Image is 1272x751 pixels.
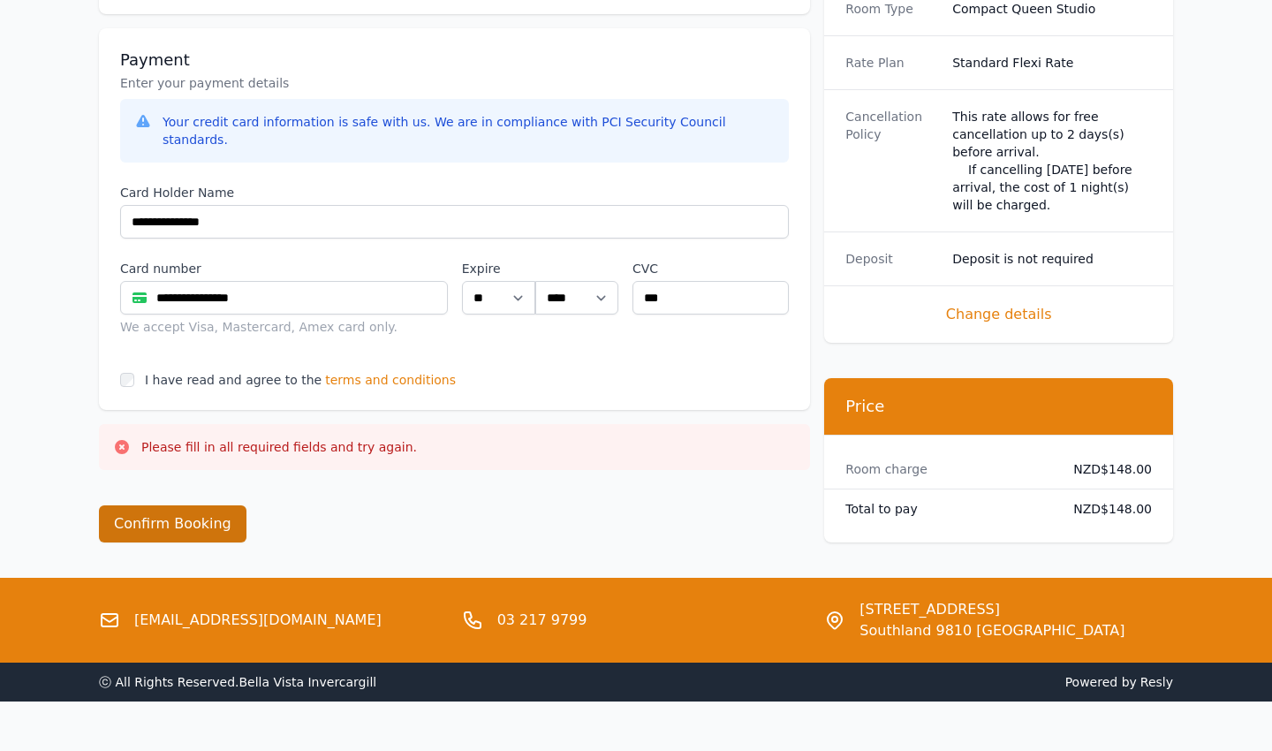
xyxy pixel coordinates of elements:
dd: Deposit is not required [952,250,1152,268]
span: Powered by [643,673,1173,691]
div: This rate allows for free cancellation up to 2 days(s) before arrival. If cancelling [DATE] befor... [952,108,1152,214]
h3: Payment [120,49,789,71]
label: Card Holder Name [120,184,789,201]
dt: Room charge [845,460,1045,478]
span: ⓒ All Rights Reserved. Bella Vista Invercargill [99,675,376,689]
span: [STREET_ADDRESS] [859,599,1124,620]
label: CVC [632,260,789,277]
span: Change details [845,304,1152,325]
dt: Total to pay [845,500,1045,518]
dt: Rate Plan [845,54,938,72]
dd: Standard Flexi Rate [952,54,1152,72]
a: [EMAIL_ADDRESS][DOMAIN_NAME] [134,610,382,631]
dt: Cancellation Policy [845,108,938,214]
dd: NZD$148.00 [1059,460,1152,478]
span: terms and conditions [325,371,456,389]
h3: Price [845,396,1152,417]
dt: Deposit [845,250,938,268]
a: Resly [1140,675,1173,689]
button: Confirm Booking [99,505,246,542]
p: Enter your payment details [120,74,789,92]
label: . [535,260,618,277]
span: Southland 9810 [GEOGRAPHIC_DATA] [859,620,1124,641]
label: Card number [120,260,448,277]
label: I have read and agree to the [145,373,322,387]
div: Your credit card information is safe with us. We are in compliance with PCI Security Council stan... [163,113,775,148]
dd: NZD$148.00 [1059,500,1152,518]
label: Expire [462,260,535,277]
div: We accept Visa, Mastercard, Amex card only. [120,318,448,336]
p: Please fill in all required fields and try again. [141,438,417,456]
a: 03 217 9799 [497,610,587,631]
